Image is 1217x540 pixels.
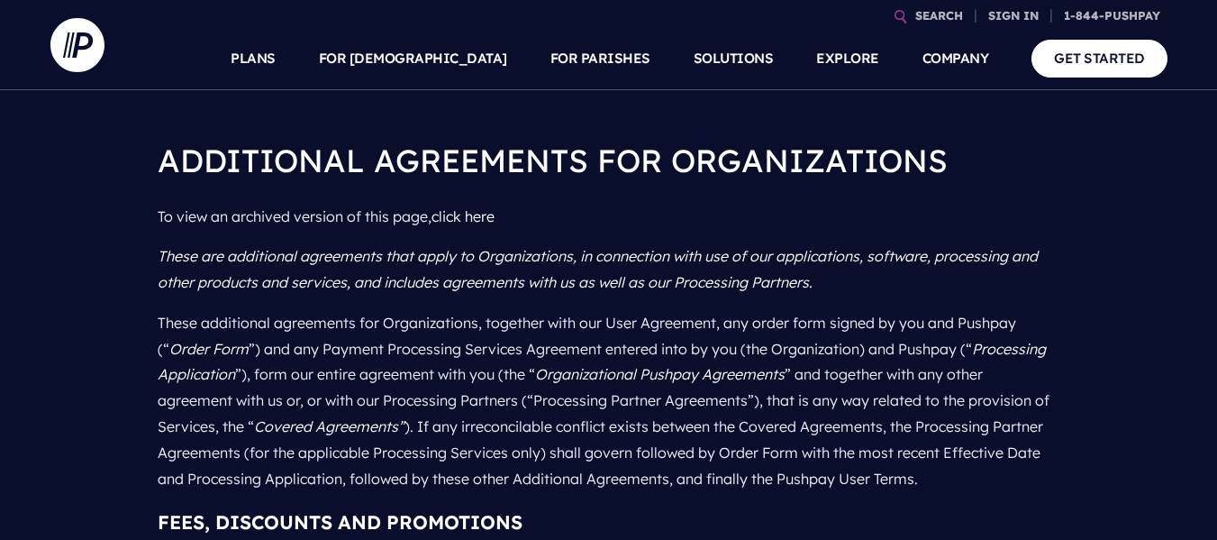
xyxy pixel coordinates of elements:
a: FOR [DEMOGRAPHIC_DATA] [319,27,507,90]
a: EXPLORE [816,27,879,90]
a: COMPANY [922,27,989,90]
i: Processing Application [158,340,1046,384]
a: PLANS [231,27,276,90]
h1: ADDITIONAL AGREEMENTS FOR ORGANIZATIONS [158,126,1059,197]
p: To view an archived version of this page, [158,197,1059,237]
i: These are additional agreements that apply to Organizations, in connection with use of our applic... [158,247,1038,291]
i: Covered Agreements” [254,417,404,435]
i: Organizational Pushpay Agreements [535,365,785,383]
a: SOLUTIONS [694,27,774,90]
p: These additional agreements for Organizations, together with our User Agreement, any order form s... [158,303,1059,499]
i: Order Form [169,340,249,358]
a: FOR PARISHES [550,27,650,90]
a: GET STARTED [1031,40,1167,77]
a: click here [431,207,495,225]
strong: FEES, DISCOUNTS AND PROMOTIONS [158,510,522,534]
